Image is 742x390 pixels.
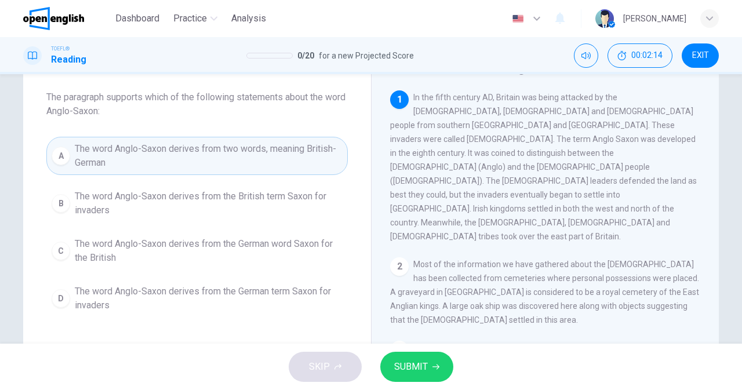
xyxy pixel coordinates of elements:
[115,12,159,25] span: Dashboard
[390,260,699,325] span: Most of the information we have gathered about the [DEMOGRAPHIC_DATA] has been collected from cem...
[231,12,266,25] span: Analysis
[169,8,222,29] button: Practice
[46,90,348,118] span: The paragraph supports which of the following statements about the word Anglo-Saxon:
[52,194,70,213] div: B
[23,7,111,30] a: OpenEnglish logo
[227,8,271,29] button: Analysis
[52,289,70,308] div: D
[608,43,672,68] button: 00:02:14
[173,12,207,25] span: Practice
[380,352,453,382] button: SUBMIT
[46,232,348,270] button: CThe word Anglo-Saxon derives from the German word Saxon for the British
[75,237,343,265] span: The word Anglo-Saxon derives from the German word Saxon for the British
[390,257,409,276] div: 2
[46,137,348,175] button: AThe word Anglo-Saxon derives from two words, meaning British-German
[75,142,343,170] span: The word Anglo-Saxon derives from two words, meaning British-German
[574,43,598,68] div: Mute
[511,14,525,23] img: en
[595,9,614,28] img: Profile picture
[52,147,70,165] div: A
[46,184,348,223] button: BThe word Anglo-Saxon derives from the British term Saxon for invaders
[52,242,70,260] div: C
[631,51,663,60] span: 00:02:14
[692,51,709,60] span: EXIT
[623,12,686,25] div: [PERSON_NAME]
[390,93,697,241] span: In the fifth century AD, Britain was being attacked by the [DEMOGRAPHIC_DATA], [DEMOGRAPHIC_DATA]...
[390,341,409,359] div: 3
[51,53,86,67] h1: Reading
[75,285,343,312] span: The word Anglo-Saxon derives from the German term Saxon for invaders
[51,45,70,53] span: TOEFL®
[394,359,428,375] span: SUBMIT
[390,90,409,109] div: 1
[23,7,84,30] img: OpenEnglish logo
[111,8,164,29] button: Dashboard
[46,279,348,318] button: DThe word Anglo-Saxon derives from the German term Saxon for invaders
[75,189,343,217] span: The word Anglo-Saxon derives from the British term Saxon for invaders
[682,43,719,68] button: EXIT
[608,43,672,68] div: Hide
[297,49,314,63] span: 0 / 20
[319,49,414,63] span: for a new Projected Score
